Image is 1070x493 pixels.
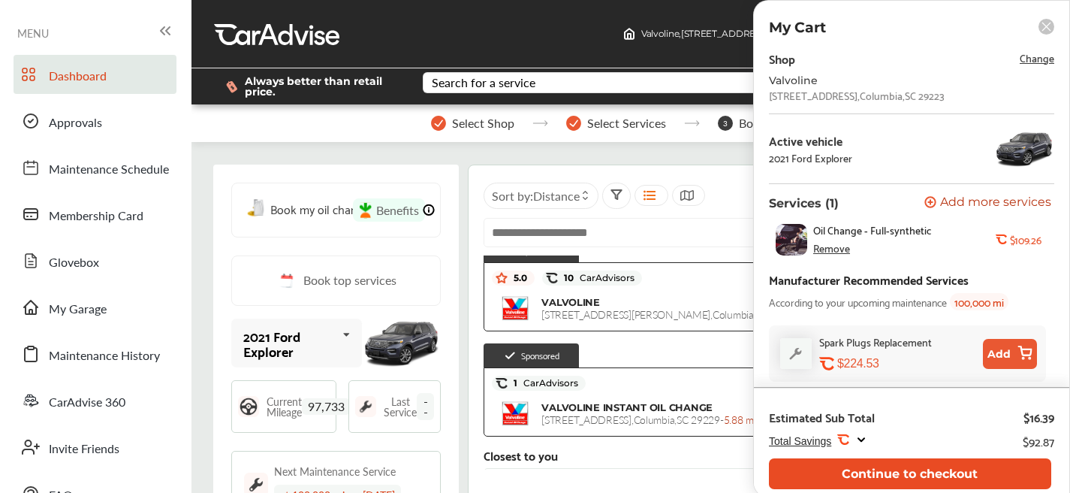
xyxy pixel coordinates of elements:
[492,187,580,204] span: Sort by :
[769,134,852,147] div: Active vehicle
[49,346,160,366] span: Maintenance History
[724,412,767,427] span: 5.88 miles
[983,339,1037,369] button: Add
[49,253,99,273] span: Glovebox
[14,101,176,141] a: Approvals
[1020,49,1054,66] span: Change
[558,272,634,284] span: 10
[247,198,349,222] a: Book my oil change
[994,126,1054,171] img: 14761_st0640_046.jpg
[769,458,1051,489] button: Continue to checkout
[769,410,875,425] div: Estimated Sub Total
[769,152,852,164] div: 2021 Ford Explorer
[1010,234,1041,246] b: $109.26
[14,55,176,94] a: Dashboard
[384,396,417,417] span: Last Service
[274,464,396,479] div: Next Maintenance Service
[17,27,49,39] span: MENU
[247,199,267,218] img: oil-change.e5047c97.svg
[500,398,530,428] img: logo-valvoline.png
[769,48,795,68] div: Shop
[769,196,839,210] p: Services (1)
[739,116,838,130] span: Book Appointment
[14,381,176,420] a: CarAdvise 360
[243,328,336,358] div: 2021 Ford Explorer
[431,116,446,131] img: stepper-checkmark.b5569197.svg
[684,120,700,126] img: stepper-arrow.e24c07c6.svg
[533,187,580,204] span: Distance
[574,273,634,283] span: CarAdvisors
[776,224,807,256] img: oil-change-thumb.jpg
[14,428,176,467] a: Invite Friends
[718,116,733,131] span: 3
[541,307,846,322] span: [STREET_ADDRESS][PERSON_NAME] , Columbia , SC 29203 -
[49,113,102,133] span: Approvals
[452,116,514,130] span: Select Shop
[769,89,945,101] div: [STREET_ADDRESS] , Columbia , SC 29223
[504,349,517,362] img: check-icon.521c8815.svg
[769,19,826,36] p: My Cart
[566,116,581,131] img: stepper-checkmark.b5569197.svg
[541,401,713,413] span: VALVOLINE INSTANT OIL CHANGE
[496,377,508,389] img: caradvise_icon.5c74104a.svg
[423,204,435,216] img: info-Icon.6181e609.svg
[780,338,812,369] img: default_wrench_icon.d1a43860.svg
[546,272,558,284] img: caradvise_icon.5c74104a.svg
[14,241,176,280] a: Glovebox
[837,356,977,371] div: $224.53
[950,293,1008,310] span: 100,000 mi
[623,28,635,40] img: header-home-logo.8d720a4f.svg
[49,67,107,86] span: Dashboard
[276,271,296,290] img: cal_icon.0803b883.svg
[270,198,369,219] span: Book my oil change
[417,393,434,420] span: --
[484,449,1023,462] div: Closest to you
[924,196,1051,210] button: Add more services
[813,224,932,236] span: Oil Change - Full-synthetic
[1023,410,1054,425] div: $16.39
[587,116,666,130] span: Select Services
[231,256,441,306] a: Book top services
[924,196,1054,210] a: Add more services
[819,333,932,350] div: Spark Plugs Replacement
[238,396,259,417] img: steering_logo
[496,272,508,284] img: star_icon.59ea9307.svg
[517,378,578,389] span: CarAdvisors
[49,207,143,226] span: Membership Card
[14,334,176,374] a: Maintenance History
[14,148,176,187] a: Maintenance Schedule
[432,77,535,89] div: Search for a service
[245,76,399,97] span: Always better than retail price.
[267,396,302,417] span: Current Mileage
[484,343,579,367] div: Sponsored
[813,242,850,254] div: Remove
[641,28,853,39] span: Valvoline , [STREET_ADDRESS] Columbia , SC 29223
[226,80,237,93] img: dollor_label_vector.a70140d1.svg
[541,296,600,308] span: VALVOLINE
[532,120,548,126] img: stepper-arrow.e24c07c6.svg
[359,202,372,219] img: instacart-icon.73bd83c2.svg
[769,293,947,310] span: According to your upcoming maintenance
[940,196,1051,210] span: Add more services
[1023,431,1054,451] div: $92.87
[508,377,578,389] span: 1
[769,435,831,447] span: Total Savings
[355,396,376,417] img: maintenance_logo
[508,272,527,284] span: 5.0
[362,313,442,373] img: mobile_14761_st0640_046.jpg
[769,74,1009,86] div: Valvoline
[303,271,396,290] span: Book top services
[49,393,125,413] span: CarAdvise 360
[14,195,176,234] a: Membership Card
[49,160,169,180] span: Maintenance Schedule
[541,412,767,427] span: [STREET_ADDRESS] , Columbia , SC 29229 -
[500,293,530,323] img: logo-valvoline.png
[49,300,107,319] span: My Garage
[302,398,351,415] span: 97,733
[376,201,419,219] span: Benefits
[14,288,176,327] a: My Garage
[49,440,119,459] span: Invite Friends
[769,269,969,289] div: Manufacturer Recommended Services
